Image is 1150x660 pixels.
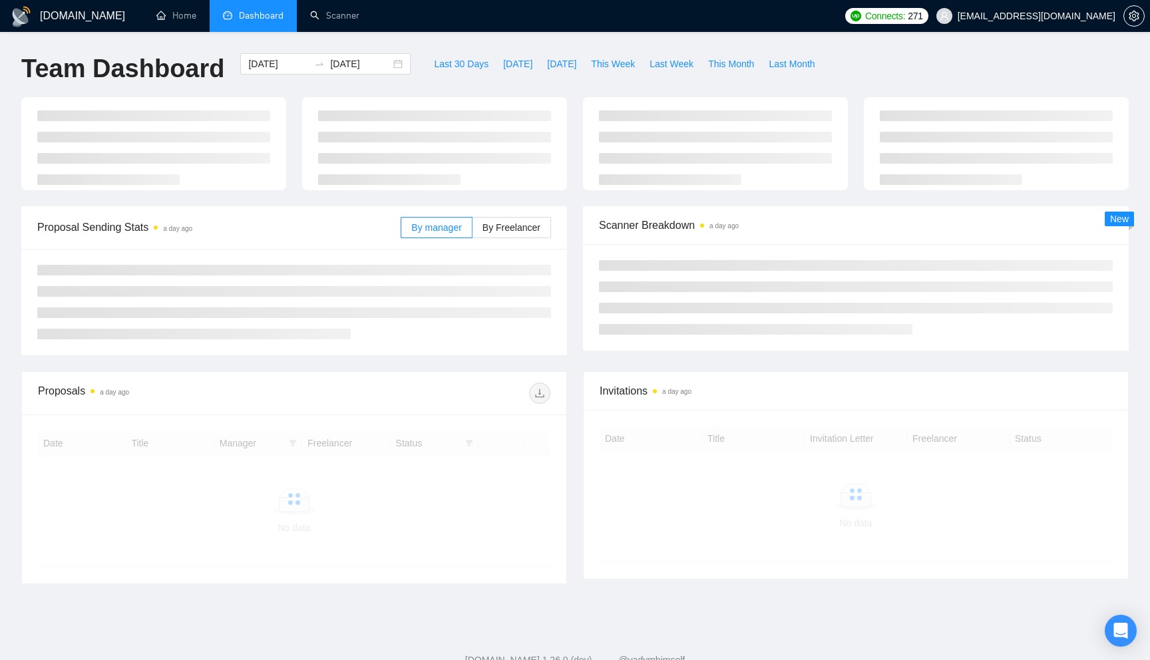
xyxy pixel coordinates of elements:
[37,219,401,236] span: Proposal Sending Stats
[411,222,461,233] span: By manager
[709,222,739,230] time: a day ago
[761,53,822,75] button: Last Month
[223,11,232,20] span: dashboard
[503,57,532,71] span: [DATE]
[708,57,754,71] span: This Month
[662,388,691,395] time: a day ago
[547,57,576,71] span: [DATE]
[584,53,642,75] button: This Week
[650,57,693,71] span: Last Week
[600,383,1112,399] span: Invitations
[11,6,32,27] img: logo
[908,9,922,23] span: 271
[314,59,325,69] span: to
[163,225,192,232] time: a day ago
[496,53,540,75] button: [DATE]
[248,57,309,71] input: Start date
[940,11,949,21] span: user
[434,57,488,71] span: Last 30 Days
[427,53,496,75] button: Last 30 Days
[156,10,196,21] a: homeHome
[865,9,905,23] span: Connects:
[100,389,129,396] time: a day ago
[314,59,325,69] span: swap-right
[38,383,294,404] div: Proposals
[851,11,861,21] img: upwork-logo.png
[1105,615,1137,647] div: Open Intercom Messenger
[1123,11,1145,21] a: setting
[540,53,584,75] button: [DATE]
[642,53,701,75] button: Last Week
[701,53,761,75] button: This Month
[599,217,1113,234] span: Scanner Breakdown
[591,57,635,71] span: This Week
[1110,214,1129,224] span: New
[330,57,391,71] input: End date
[239,10,284,21] span: Dashboard
[482,222,540,233] span: By Freelancer
[769,57,815,71] span: Last Month
[310,10,359,21] a: searchScanner
[21,53,224,84] h1: Team Dashboard
[1124,11,1144,21] span: setting
[1123,5,1145,27] button: setting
